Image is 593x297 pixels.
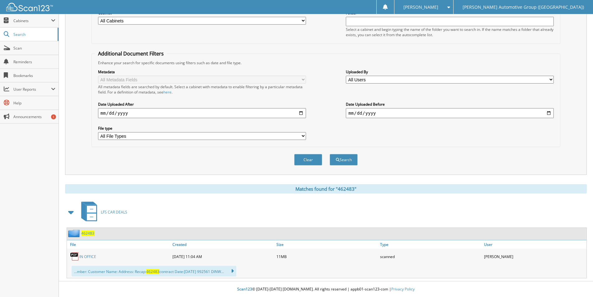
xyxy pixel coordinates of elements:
span: [PERSON_NAME] Automotive Group ([GEOGRAPHIC_DATA]) [463,5,584,9]
img: scan123-logo-white.svg [6,3,53,11]
input: end [346,108,554,118]
span: Announcements [13,114,55,119]
span: Reminders [13,59,55,65]
a: File [67,240,171,249]
input: start [98,108,306,118]
a: User [482,240,586,249]
span: Scan [13,46,55,51]
span: Cabinets [13,18,51,23]
label: Metadata [98,69,306,74]
div: Matches found for "462483" [65,184,587,194]
a: here [163,89,172,95]
span: Bookmarks [13,73,55,78]
img: folder2.png [68,229,81,237]
div: © [DATE]-[DATE] [DOMAIN_NAME]. All rights reserved | appb01-scan123-com | [59,282,593,297]
img: PDF.png [70,252,79,261]
a: LFS CAR DEALS [78,200,127,224]
a: Size [275,240,379,249]
button: Clear [294,154,322,165]
label: Uploaded By [346,69,554,74]
div: [DATE] 11:04 AM [171,250,275,263]
label: Date Uploaded Before [346,102,554,107]
span: User Reports [13,87,51,92]
label: File type [98,126,306,131]
span: LFS CAR DEALS [101,209,127,215]
span: Help [13,100,55,106]
a: Created [171,240,275,249]
span: [PERSON_NAME] [403,5,438,9]
div: 11MB [275,250,379,263]
div: scanned [379,250,482,263]
div: All metadata fields are searched by default. Select a cabinet with metadata to enable filtering b... [98,84,306,95]
div: ...mber: Customer Name: Address: Recap: contract Date:[DATE] 992561 DINW... [72,266,236,276]
a: IN OFFICE [79,254,96,259]
div: 1 [51,114,56,119]
a: Privacy Policy [391,286,415,292]
legend: Additional Document Filters [95,50,167,57]
a: 462483 [81,231,94,236]
span: 462483 [146,269,159,274]
label: Date Uploaded After [98,102,306,107]
span: Scan123 [237,286,252,292]
span: Search [13,32,54,37]
div: Select a cabinet and begin typing the name of the folder you want to search in. If the name match... [346,27,554,37]
div: Enhance your search for specific documents using filters such as date and file type. [95,60,557,65]
a: Type [379,240,482,249]
div: [PERSON_NAME] [482,250,586,263]
button: Search [330,154,358,165]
